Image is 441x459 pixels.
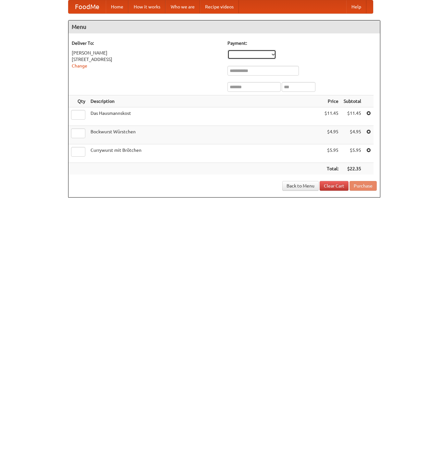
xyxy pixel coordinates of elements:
[68,95,88,107] th: Qty
[88,126,322,144] td: Bockwurst Würstchen
[322,163,341,175] th: Total:
[322,107,341,126] td: $11.45
[322,126,341,144] td: $4.95
[88,95,322,107] th: Description
[341,107,364,126] td: $11.45
[322,95,341,107] th: Price
[88,144,322,163] td: Currywurst mit Brötchen
[72,63,87,68] a: Change
[72,50,221,56] div: [PERSON_NAME]
[165,0,200,13] a: Who we are
[341,144,364,163] td: $5.95
[200,0,239,13] a: Recipe videos
[341,126,364,144] td: $4.95
[349,181,377,191] button: Purchase
[68,0,106,13] a: FoodMe
[72,40,221,46] h5: Deliver To:
[106,0,129,13] a: Home
[88,107,322,126] td: Das Hausmannskost
[341,95,364,107] th: Subtotal
[320,181,349,191] a: Clear Cart
[68,20,380,33] h4: Menu
[227,40,377,46] h5: Payment:
[341,163,364,175] th: $22.35
[282,181,319,191] a: Back to Menu
[346,0,366,13] a: Help
[322,144,341,163] td: $5.95
[129,0,165,13] a: How it works
[72,56,221,63] div: [STREET_ADDRESS]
